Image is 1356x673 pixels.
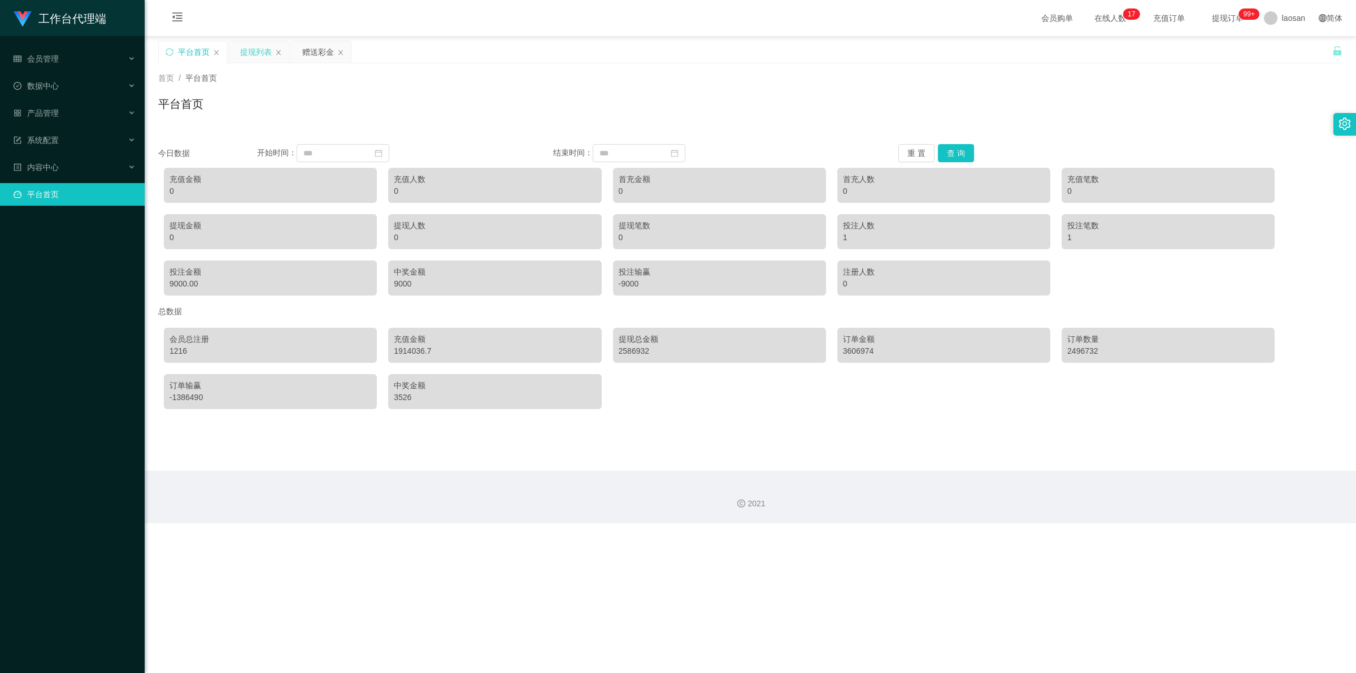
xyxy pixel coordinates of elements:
span: 数据中心 [14,81,59,90]
h1: 工作台代理端 [38,1,106,37]
div: 首充人数 [843,173,1045,185]
div: 中奖金额 [394,380,596,392]
sup: 1016 [1239,8,1259,20]
div: 3526 [394,392,596,403]
span: 系统配置 [14,136,59,145]
div: 充值金额 [394,333,596,345]
span: 提现订单 [1206,14,1249,22]
i: 图标: profile [14,163,21,171]
div: 提现列表 [240,41,272,63]
button: 查 询 [938,144,974,162]
div: 赠送彩金 [302,41,334,63]
p: 1 [1128,8,1132,20]
div: 0 [843,185,1045,197]
div: 订单金额 [843,333,1045,345]
div: 会员总注册 [169,333,371,345]
i: 图标: calendar [375,149,383,157]
i: 图标: copyright [737,500,745,507]
div: 1216 [169,345,371,357]
div: 0 [619,232,820,244]
span: 会员管理 [14,54,59,63]
div: 平台首页 [178,41,210,63]
div: 0 [1067,185,1269,197]
div: 1914036.7 [394,345,596,357]
a: 工作台代理端 [14,14,106,23]
div: 1 [1067,232,1269,244]
span: 开始时间： [257,148,297,157]
div: 充值笔数 [1067,173,1269,185]
i: 图标: check-circle-o [14,82,21,90]
div: 2496732 [1067,345,1269,357]
button: 重 置 [898,144,935,162]
span: 产品管理 [14,108,59,118]
div: 9000 [394,278,596,290]
div: 首充金额 [619,173,820,185]
div: 0 [169,185,371,197]
div: 提现笔数 [619,220,820,232]
div: -9000 [619,278,820,290]
span: 结束时间： [553,148,593,157]
div: 提现金额 [169,220,371,232]
div: 2021 [154,498,1347,510]
i: 图标: menu-fold [158,1,197,37]
i: 图标: setting [1338,118,1351,130]
i: 图标: unlock [1332,46,1342,56]
div: 投注笔数 [1067,220,1269,232]
i: 图标: close [275,49,282,56]
i: 图标: close [213,49,220,56]
div: 0 [619,185,820,197]
span: 内容中心 [14,163,59,172]
div: 2586932 [619,345,820,357]
div: 提现总金额 [619,333,820,345]
i: 图标: close [337,49,344,56]
div: 订单数量 [1067,333,1269,345]
span: 首页 [158,73,174,83]
span: 平台首页 [185,73,217,83]
div: 今日数据 [158,147,257,159]
div: 提现人数 [394,220,596,232]
i: 图标: global [1319,14,1327,22]
div: 充值金额 [169,173,371,185]
i: 图标: sync [166,48,173,56]
div: 充值人数 [394,173,596,185]
h1: 平台首页 [158,95,203,112]
div: 9000.00 [169,278,371,290]
span: 在线人数 [1089,14,1132,22]
i: 图标: appstore-o [14,109,21,117]
i: 图标: table [14,55,21,63]
div: 总数据 [158,301,1342,322]
div: 1 [843,232,1045,244]
div: 0 [394,185,596,197]
div: 中奖金额 [394,266,596,278]
a: 图标: dashboard平台首页 [14,183,136,206]
span: 充值订单 [1148,14,1190,22]
div: 0 [843,278,1045,290]
i: 图标: calendar [671,149,679,157]
div: 0 [394,232,596,244]
div: 订单输赢 [169,380,371,392]
div: 投注输赢 [619,266,820,278]
div: 0 [169,232,371,244]
div: -1386490 [169,392,371,403]
div: 3606974 [843,345,1045,357]
i: 图标: form [14,136,21,144]
span: / [179,73,181,83]
img: logo.9652507e.png [14,11,32,27]
div: 注册人数 [843,266,1045,278]
div: 投注人数 [843,220,1045,232]
p: 7 [1132,8,1136,20]
div: 投注金额 [169,266,371,278]
sup: 17 [1123,8,1140,20]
